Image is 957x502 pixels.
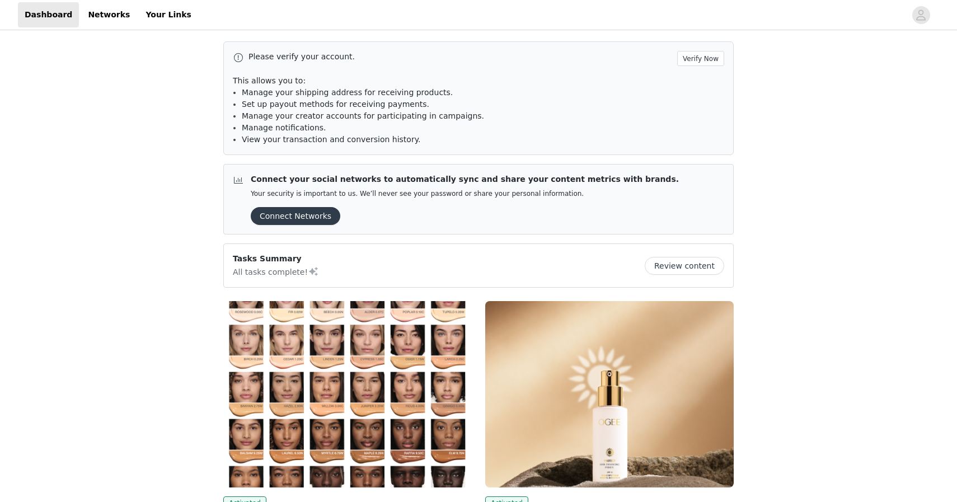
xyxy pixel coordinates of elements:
[677,51,724,66] button: Verify Now
[223,301,472,487] img: Ogee
[242,135,420,144] span: View your transaction and conversion history.
[233,253,319,265] p: Tasks Summary
[485,301,734,487] img: Ogee
[251,207,340,225] button: Connect Networks
[248,51,673,63] p: Please verify your account.
[242,123,326,132] span: Manage notifications.
[251,190,679,198] p: Your security is important to us. We’ll never see your password or share your personal information.
[18,2,79,27] a: Dashboard
[139,2,198,27] a: Your Links
[251,173,679,185] p: Connect your social networks to automatically sync and share your content metrics with brands.
[233,75,724,87] p: This allows you to:
[916,6,926,24] div: avatar
[233,265,319,278] p: All tasks complete!
[645,257,724,275] button: Review content
[242,88,453,97] span: Manage your shipping address for receiving products.
[242,100,429,109] span: Set up payout methods for receiving payments.
[81,2,137,27] a: Networks
[242,111,484,120] span: Manage your creator accounts for participating in campaigns.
